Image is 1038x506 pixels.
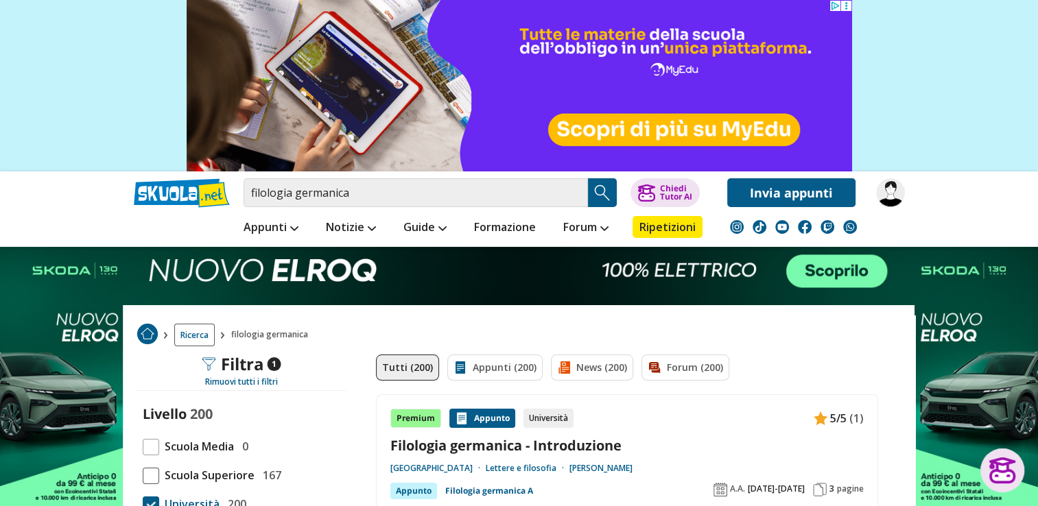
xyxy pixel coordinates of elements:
[659,184,692,201] div: Chiedi Tutor AI
[837,483,864,494] span: pagine
[390,409,441,428] div: Premium
[753,220,766,234] img: tiktok
[843,220,857,234] img: WhatsApp
[557,361,571,374] img: News filtro contenuto
[551,354,633,381] a: News (200)
[143,405,187,423] label: Livello
[748,483,805,494] span: [DATE]-[DATE]
[588,178,617,207] button: Search Button
[560,216,612,241] a: Forum
[830,409,847,427] span: 5/5
[267,357,281,371] span: 1
[237,437,248,455] span: 0
[190,405,213,423] span: 200
[159,466,255,484] span: Scuola Superiore
[390,483,437,499] div: Appunto
[137,324,158,344] img: Home
[240,216,302,241] a: Appunti
[849,409,864,427] span: (1)
[814,411,827,425] img: Appunti contenuto
[202,357,215,371] img: Filtra filtri mobile
[390,436,864,455] a: Filologia germanica - Introduzione
[730,483,745,494] span: A.A.
[322,216,379,241] a: Notizie
[813,483,827,496] img: Pagine
[633,216,703,238] a: Ripetizioni
[648,361,661,374] img: Forum filtro contenuto
[471,216,539,241] a: Formazione
[449,409,515,428] div: Appunto
[821,220,834,234] img: twitch
[447,354,543,381] a: Appunti (200)
[730,220,744,234] img: instagram
[159,437,234,455] span: Scuola Media
[775,220,789,234] img: youtube
[713,483,727,496] img: Anno accademico
[641,354,729,381] a: Forum (200)
[244,178,588,207] input: Cerca appunti, riassunti o versioni
[390,463,486,474] a: [GEOGRAPHIC_DATA]
[592,182,613,203] img: Cerca appunti, riassunti o versioni
[569,463,633,474] a: [PERSON_NAME]
[455,411,469,425] img: Appunti contenuto
[630,178,700,207] button: ChiediTutor AI
[376,354,439,381] a: Tutti (200)
[257,466,281,484] span: 167
[453,361,467,374] img: Appunti filtro contenuto
[829,483,834,494] span: 3
[727,178,856,207] a: Invia appunti
[400,216,450,241] a: Guide
[202,354,281,374] div: Filtra
[798,220,812,234] img: facebook
[137,376,346,387] div: Rimuovi tutti i filtri
[876,178,905,207] img: Chiarafrt
[486,463,569,474] a: Lettere e filosofia
[174,324,215,346] a: Ricerca
[523,409,574,428] div: Università
[231,324,314,346] span: filologia germanica
[137,324,158,346] a: Home
[445,483,533,499] a: Filologia germanica A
